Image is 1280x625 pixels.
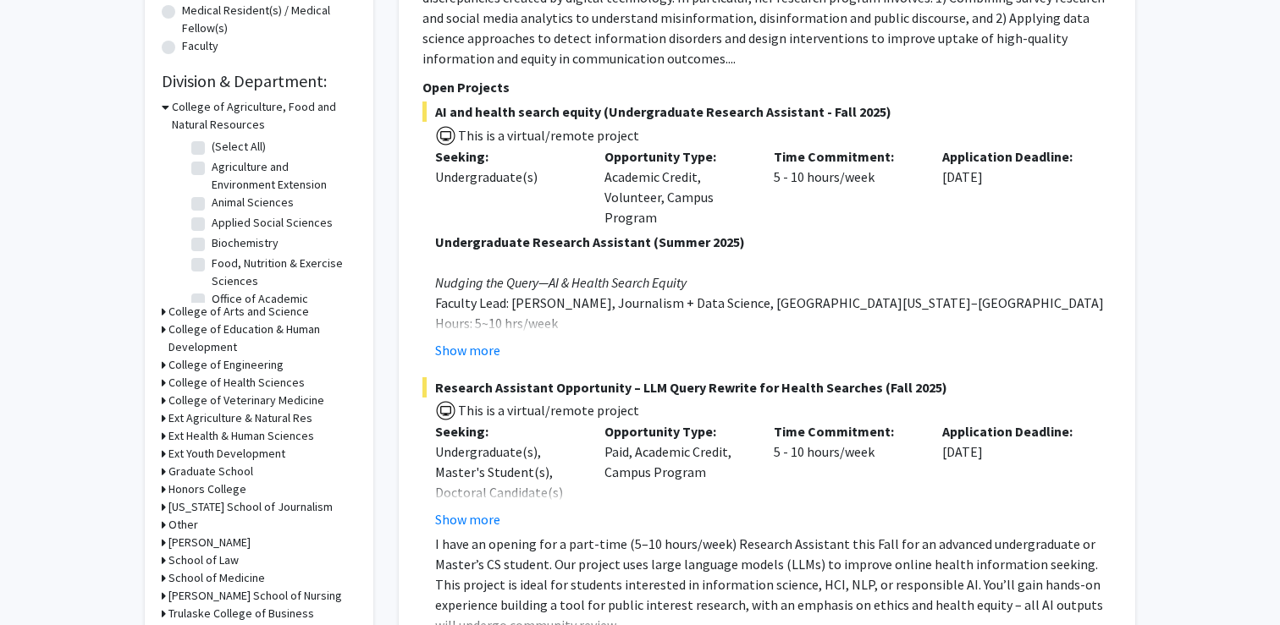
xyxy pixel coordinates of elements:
[168,303,309,321] h3: College of Arts and Science
[182,2,356,37] label: Medical Resident(s) / Medical Fellow(s)
[435,315,558,332] span: Hours: 5~10 hrs/week
[435,340,500,360] button: Show more
[435,233,745,250] strong: Undergraduate Research Assistant (Summer 2025)
[435,274,687,291] em: Nudging the Query—AI & Health Search Equity
[435,294,1104,311] span: Faculty Lead: [PERSON_NAME], Journalism + Data Science, [GEOGRAPHIC_DATA][US_STATE]–[GEOGRAPHIC_D...
[168,356,284,374] h3: College of Engineering
[212,158,352,194] label: Agriculture and Environment Extension
[212,214,333,232] label: Applied Social Sciences
[168,445,285,463] h3: Ext Youth Development
[435,509,500,529] button: Show more
[168,427,314,445] h3: Ext Health & Human Sciences
[930,146,1099,228] div: [DATE]
[592,421,761,529] div: Paid, Academic Credit, Campus Program
[942,421,1086,441] p: Application Deadline:
[212,194,294,211] label: Animal Sciences
[604,146,748,167] p: Opportunity Type:
[774,146,918,167] p: Time Commitment:
[761,421,930,529] div: 5 - 10 hours/week
[774,421,918,441] p: Time Commitment:
[422,377,1112,397] span: Research Assistant Opportunity – LLM Query Rewrite for Health Searches (Fall 2025)
[604,421,748,441] p: Opportunity Type:
[168,587,342,605] h3: [PERSON_NAME] School of Nursing
[168,480,246,498] h3: Honors College
[168,605,314,622] h3: Trulaske College of Business
[456,127,639,144] span: This is a virtual/remote project
[168,321,356,356] h3: College of Education & Human Development
[168,409,312,427] h3: Ext Agriculture & Natural Res
[435,441,579,543] div: Undergraduate(s), Master's Student(s), Doctoral Candidate(s) (PhD, MD, DMD, PharmD, etc.)
[422,101,1112,122] span: AI and health search equity (Undergraduate Research Assistant - Fall 2025)
[592,146,761,228] div: Academic Credit, Volunteer, Campus Program
[168,534,251,551] h3: [PERSON_NAME]
[168,463,253,480] h3: Graduate School
[168,551,239,569] h3: School of Law
[435,421,579,441] p: Seeking:
[168,569,265,587] h3: School of Medicine
[456,402,639,419] span: This is a virtual/remote project
[422,77,1112,97] p: Open Projects
[212,138,266,156] label: (Select All)
[172,98,356,134] h3: College of Agriculture, Food and Natural Resources
[168,498,333,516] h3: [US_STATE] School of Journalism
[13,549,72,612] iframe: Chat
[435,146,579,167] p: Seeking:
[212,234,279,252] label: Biochemistry
[162,71,356,91] h2: Division & Department:
[212,255,352,290] label: Food, Nutrition & Exercise Sciences
[168,392,324,409] h3: College of Veterinary Medicine
[942,146,1086,167] p: Application Deadline:
[930,421,1099,529] div: [DATE]
[435,167,579,187] div: Undergraduate(s)
[761,146,930,228] div: 5 - 10 hours/week
[168,516,198,534] h3: Other
[182,37,218,55] label: Faculty
[168,374,305,392] h3: College of Health Sciences
[212,290,352,326] label: Office of Academic Programs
